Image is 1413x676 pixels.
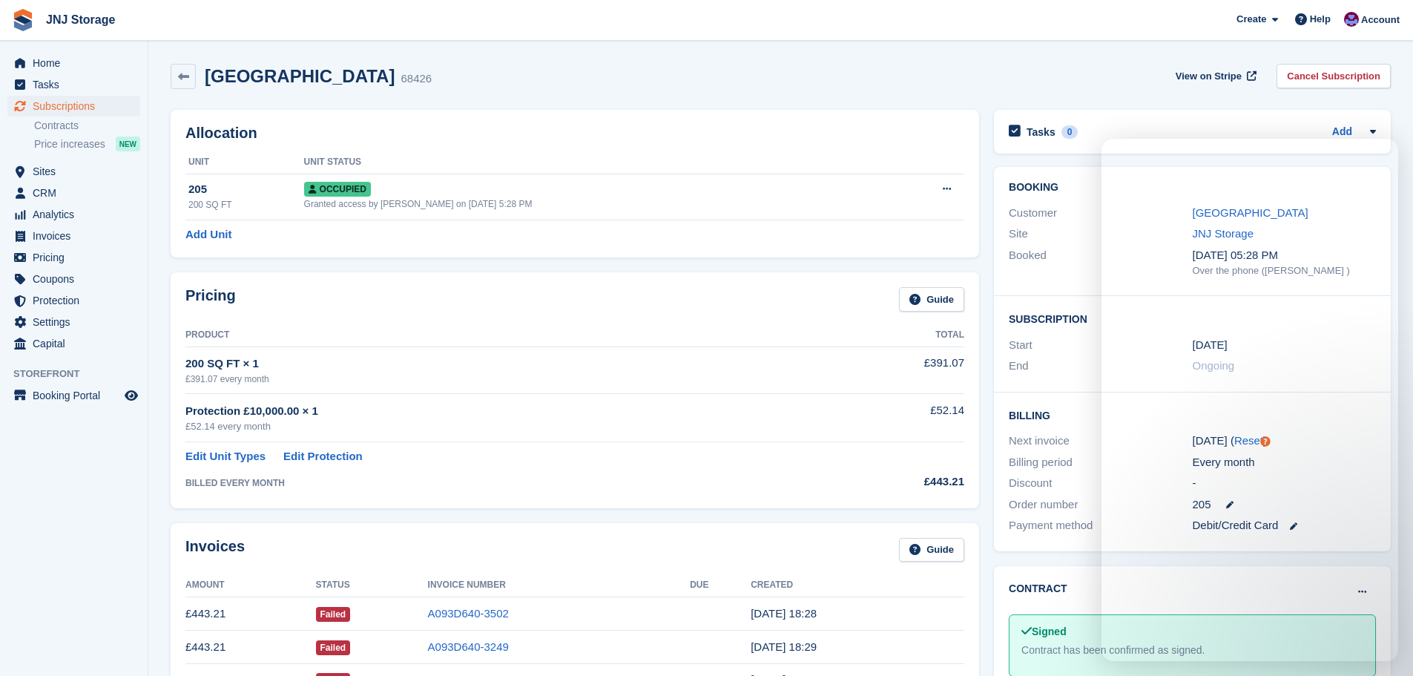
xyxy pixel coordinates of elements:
[34,119,140,133] a: Contracts
[1332,124,1352,141] a: Add
[7,74,140,95] a: menu
[185,287,236,312] h2: Pricing
[13,367,148,381] span: Storefront
[428,574,691,597] th: Invoice Number
[33,290,122,311] span: Protection
[820,324,964,347] th: Total
[33,269,122,289] span: Coupons
[33,74,122,95] span: Tasks
[185,597,316,631] td: £443.21
[283,448,363,465] a: Edit Protection
[185,574,316,597] th: Amount
[188,181,304,198] div: 205
[185,538,245,562] h2: Invoices
[185,226,231,243] a: Add Unit
[1009,182,1376,194] h2: Booking
[7,247,140,268] a: menu
[33,226,122,246] span: Invoices
[185,373,820,386] div: £391.07 every month
[185,476,820,490] div: BILLED EVERY MONTH
[1021,643,1363,658] div: Contract has been confirmed as signed.
[185,403,820,420] div: Protection £10,000.00 × 1
[33,333,122,354] span: Capital
[428,607,509,620] a: A093D640-3502
[316,640,351,655] span: Failed
[12,9,34,31] img: stora-icon-8386f47178a22dfd0bd8f6a31ec36ba5ce8667c1dd55bd0f319d3a0aa187defe.svg
[185,151,304,174] th: Unit
[899,287,964,312] a: Guide
[34,137,105,151] span: Price increases
[33,96,122,117] span: Subscriptions
[304,151,886,174] th: Unit Status
[7,53,140,73] a: menu
[7,269,140,289] a: menu
[1009,205,1192,222] div: Customer
[1009,311,1376,326] h2: Subscription
[33,312,122,332] span: Settings
[7,385,140,406] a: menu
[1009,358,1192,375] div: End
[1009,407,1376,422] h2: Billing
[1344,12,1359,27] img: Jonathan Scrase
[1009,475,1192,492] div: Discount
[1061,125,1078,139] div: 0
[1009,247,1192,278] div: Booked
[899,538,964,562] a: Guide
[205,66,395,86] h2: [GEOGRAPHIC_DATA]
[1009,337,1192,354] div: Start
[33,161,122,182] span: Sites
[33,247,122,268] span: Pricing
[7,226,140,246] a: menu
[316,574,428,597] th: Status
[1009,433,1192,450] div: Next invoice
[1009,226,1192,243] div: Site
[1009,581,1067,597] h2: Contract
[428,640,509,653] a: A093D640-3249
[1009,517,1192,534] div: Payment method
[33,183,122,203] span: CRM
[820,347,964,393] td: £391.07
[116,137,140,151] div: NEW
[690,574,751,597] th: Due
[7,333,140,354] a: menu
[1236,12,1266,27] span: Create
[1176,69,1242,84] span: View on Stripe
[33,53,122,73] span: Home
[185,324,820,347] th: Product
[7,312,140,332] a: menu
[33,204,122,225] span: Analytics
[7,204,140,225] a: menu
[7,96,140,117] a: menu
[7,161,140,182] a: menu
[185,355,820,373] div: 200 SQ FT × 1
[1021,624,1363,640] div: Signed
[185,448,266,465] a: Edit Unit Types
[1009,496,1192,513] div: Order number
[185,125,964,142] h2: Allocation
[751,574,964,597] th: Created
[751,607,817,620] time: 2025-08-09 17:28:41 UTC
[316,607,351,622] span: Failed
[1027,125,1055,139] h2: Tasks
[188,198,304,211] div: 200 SQ FT
[122,387,140,404] a: Preview store
[304,182,371,197] span: Occupied
[33,385,122,406] span: Booking Portal
[820,473,964,490] div: £443.21
[1170,64,1259,88] a: View on Stripe
[1009,454,1192,471] div: Billing period
[34,136,140,152] a: Price increases NEW
[1101,139,1398,661] iframe: Intercom live chat
[40,7,121,32] a: JNJ Storage
[7,183,140,203] a: menu
[1277,64,1391,88] a: Cancel Subscription
[751,640,817,653] time: 2025-07-09 17:29:24 UTC
[401,70,432,88] div: 68426
[1310,12,1331,27] span: Help
[185,419,820,434] div: £52.14 every month
[304,197,886,211] div: Granted access by [PERSON_NAME] on [DATE] 5:28 PM
[1361,13,1400,27] span: Account
[820,394,964,442] td: £52.14
[185,631,316,664] td: £443.21
[7,290,140,311] a: menu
